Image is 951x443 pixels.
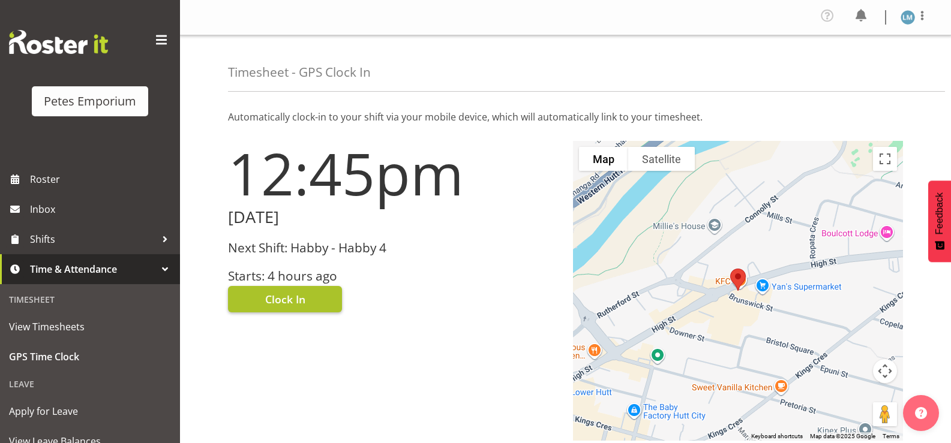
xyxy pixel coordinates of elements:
div: Petes Emporium [44,92,136,110]
img: help-xxl-2.png [915,407,927,419]
img: Google [576,425,616,441]
h3: Starts: 4 hours ago [228,269,559,283]
a: Terms (opens in new tab) [883,433,899,439]
span: Time & Attendance [30,260,156,278]
a: View Timesheets [3,312,177,342]
a: Open this area in Google Maps (opens a new window) [576,425,616,441]
div: Leave [3,372,177,396]
button: Map camera controls [873,359,897,383]
span: View Timesheets [9,318,171,336]
span: Roster [30,170,174,188]
span: Shifts [30,230,156,248]
button: Toggle fullscreen view [873,147,897,171]
img: Rosterit website logo [9,30,108,54]
button: Show satellite imagery [628,147,695,171]
div: Timesheet [3,287,177,312]
span: Clock In [265,291,305,307]
span: GPS Time Clock [9,348,171,366]
h1: 12:45pm [228,141,559,206]
button: Drag Pegman onto the map to open Street View [873,402,897,426]
h3: Next Shift: Habby - Habby 4 [228,241,559,255]
span: Inbox [30,200,174,218]
a: Apply for Leave [3,396,177,426]
p: Automatically clock-in to your shift via your mobile device, which will automatically link to you... [228,110,903,124]
h2: [DATE] [228,208,559,227]
button: Clock In [228,286,342,312]
a: GPS Time Clock [3,342,177,372]
img: lianne-morete5410.jpg [901,10,915,25]
span: Apply for Leave [9,402,171,420]
span: Feedback [934,192,945,234]
button: Feedback - Show survey [928,180,951,262]
button: Keyboard shortcuts [751,432,803,441]
h4: Timesheet - GPS Clock In [228,65,371,79]
button: Show street map [579,147,628,171]
span: Map data ©2025 Google [810,433,875,439]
